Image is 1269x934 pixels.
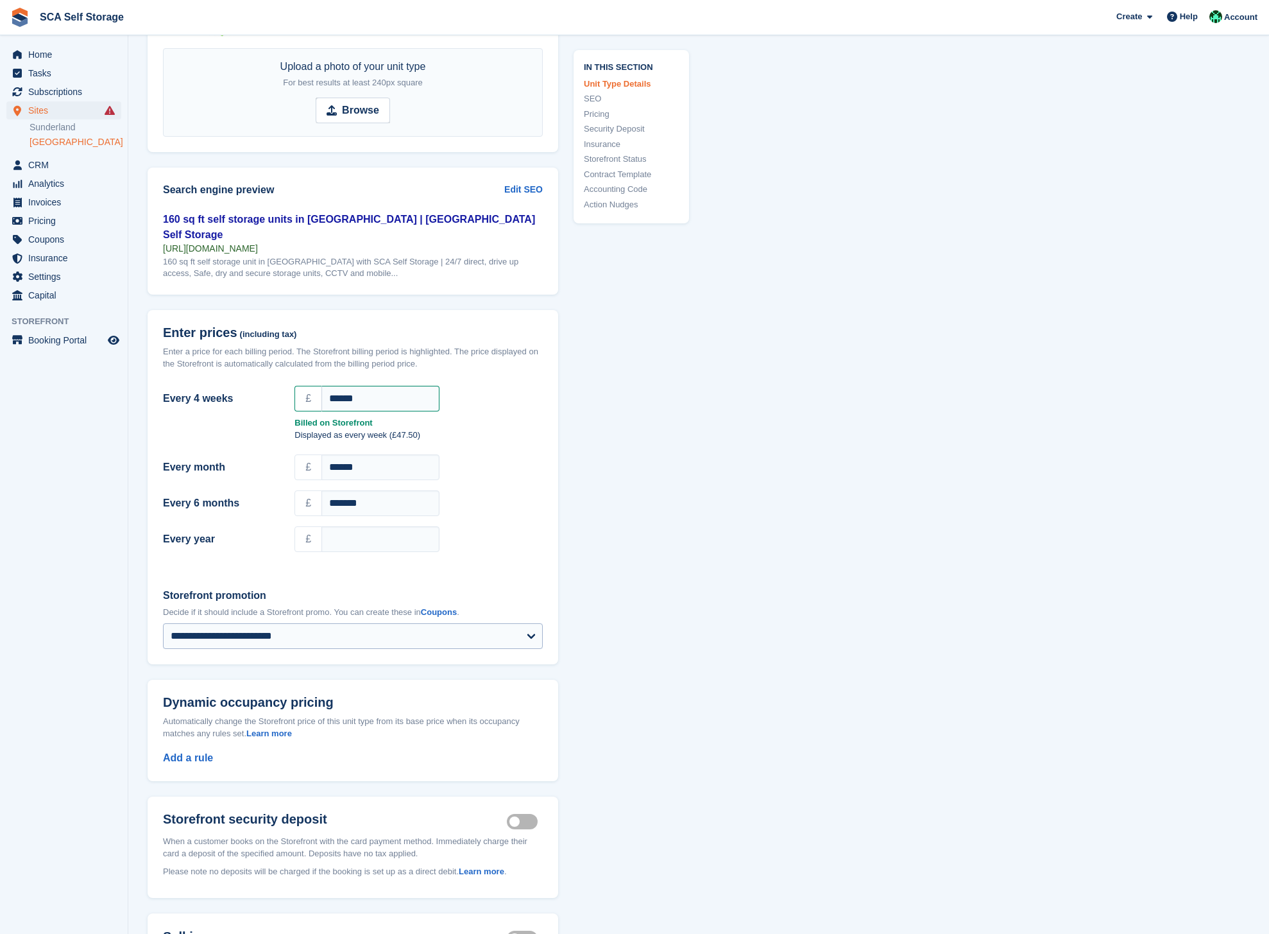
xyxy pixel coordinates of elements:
[6,249,121,267] a: menu
[280,59,426,90] div: Upload a photo of your unit type
[28,286,105,304] span: Capital
[28,331,105,349] span: Booking Portal
[6,101,121,119] a: menu
[30,136,121,148] a: [GEOGRAPHIC_DATA]
[6,46,121,64] a: menu
[584,78,679,91] a: Unit Type Details
[584,198,679,211] a: Action Nudges
[163,606,543,619] p: Decide if it should include a Storefront promo. You can create these in .
[584,108,679,121] a: Pricing
[28,101,105,119] span: Sites
[294,429,543,442] p: Displayed as every week (£47.50)
[6,268,121,286] a: menu
[6,212,121,230] a: menu
[163,345,543,370] div: Enter a price for each billing period. The Storefront billing period is highlighted. The price di...
[163,812,507,827] h2: Storefront security deposit
[163,532,279,547] label: Every year
[35,6,129,28] a: SCA Self Storage
[1180,10,1198,23] span: Help
[163,752,213,763] a: Add a rule
[163,460,279,475] label: Every month
[6,83,121,101] a: menu
[504,183,543,196] a: Edit SEO
[163,865,543,878] p: Please note no deposits will be charged if the booking is set up as a direct debit. .
[584,92,679,105] a: SEO
[6,331,121,349] a: menu
[294,417,543,429] strong: Billed on Storefront
[28,83,105,101] span: Subscriptions
[584,183,679,196] a: Accounting Code
[28,268,105,286] span: Settings
[28,46,105,64] span: Home
[163,715,543,740] div: Automatically change the Storefront price of this unit type from its base price when its occupanc...
[163,325,237,340] span: Enter prices
[28,249,105,267] span: Insurance
[584,138,679,151] a: Insurance
[163,835,543,860] p: When a customer books on the Storefront with the card payment method. Immediately charge their ca...
[30,121,121,134] a: Sunderland
[28,64,105,82] span: Tasks
[246,729,292,738] a: Learn more
[584,123,679,135] a: Security Deposit
[28,175,105,193] span: Analytics
[163,212,543,243] div: 160 sq ft self storage units in [GEOGRAPHIC_DATA] | [GEOGRAPHIC_DATA] Self Storage
[507,820,543,822] label: Security deposit on
[6,156,121,174] a: menu
[584,60,679,73] span: In this section
[106,333,121,348] a: Preview store
[342,103,379,118] strong: Browse
[105,105,115,116] i: Smart entry sync failures have occurred
[163,588,543,603] label: Storefront promotion
[1224,11,1257,24] span: Account
[283,78,423,87] span: For best results at least 240px square
[163,256,543,279] div: 160 sq ft self storage unit in [GEOGRAPHIC_DATA] with SCA Self Storage | 24/7 direct, drive up ac...
[163,695,334,710] span: Dynamic occupancy pricing
[1209,10,1222,23] img: Ross Chapman
[6,230,121,248] a: menu
[459,867,504,876] a: Learn more
[6,286,121,304] a: menu
[28,212,105,230] span: Pricing
[1116,10,1142,23] span: Create
[584,153,679,166] a: Storefront Status
[6,193,121,211] a: menu
[6,175,121,193] a: menu
[28,230,105,248] span: Coupons
[163,243,543,254] div: [URL][DOMAIN_NAME]
[10,8,30,27] img: stora-icon-8386f47178a22dfd0bd8f6a31ec36ba5ce8667c1dd55bd0f319d3a0aa187defe.svg
[12,315,128,328] span: Storefront
[316,98,390,123] input: Browse
[584,168,679,181] a: Contract Template
[28,193,105,211] span: Invoices
[6,64,121,82] a: menu
[163,496,279,511] label: Every 6 months
[163,184,504,196] h2: Search engine preview
[421,607,457,617] a: Coupons
[28,156,105,174] span: CRM
[240,330,297,340] span: (including tax)
[163,391,279,406] label: Every 4 weeks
